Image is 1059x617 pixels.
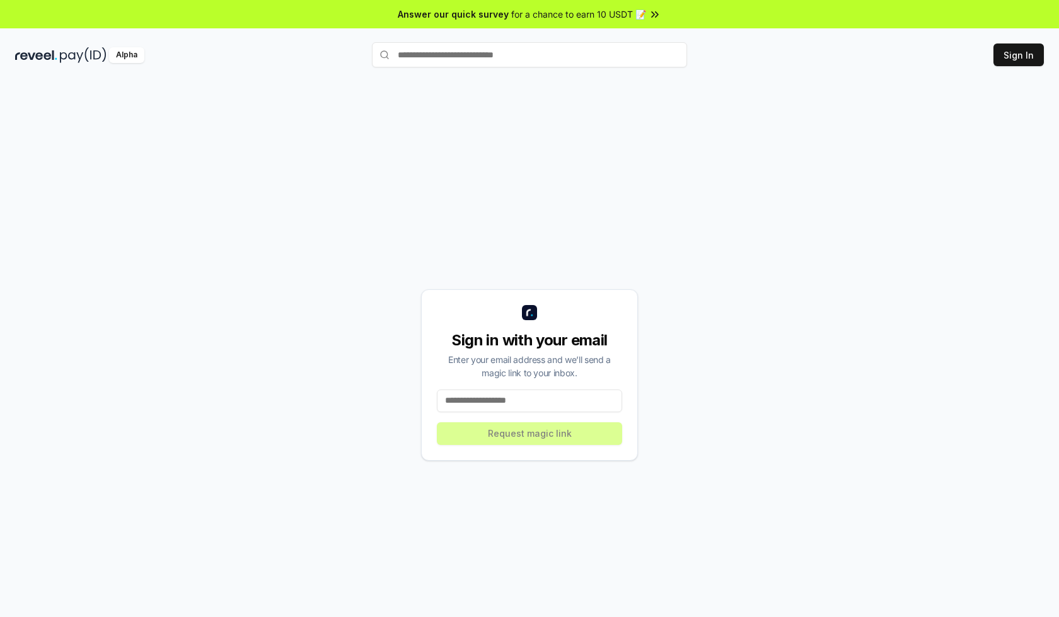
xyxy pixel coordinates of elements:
[60,47,107,63] img: pay_id
[511,8,646,21] span: for a chance to earn 10 USDT 📝
[15,47,57,63] img: reveel_dark
[522,305,537,320] img: logo_small
[398,8,509,21] span: Answer our quick survey
[109,47,144,63] div: Alpha
[437,353,622,379] div: Enter your email address and we’ll send a magic link to your inbox.
[993,43,1044,66] button: Sign In
[437,330,622,350] div: Sign in with your email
